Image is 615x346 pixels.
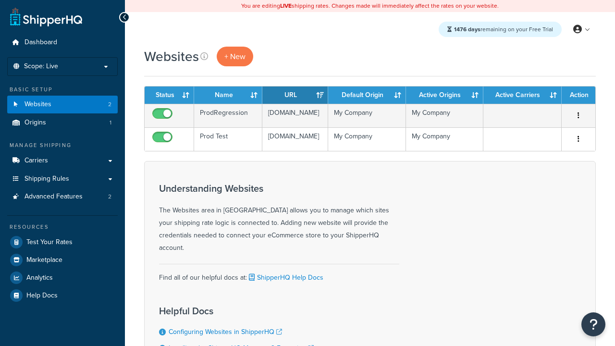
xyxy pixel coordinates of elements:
a: ShipperHQ Help Docs [247,272,323,283]
li: Advanced Features [7,188,118,206]
th: Active Carriers: activate to sort column ascending [483,86,562,104]
td: Prod Test [194,127,262,151]
div: The Websites area in [GEOGRAPHIC_DATA] allows you to manage which sites your shipping rate logic ... [159,183,399,254]
a: Configuring Websites in ShipperHQ [169,327,282,337]
td: ProdRegression [194,104,262,127]
span: Carriers [25,157,48,165]
span: Test Your Rates [26,238,73,247]
button: Open Resource Center [581,312,605,336]
span: Dashboard [25,38,57,47]
th: Name: activate to sort column ascending [194,86,262,104]
div: Basic Setup [7,86,118,94]
a: Shipping Rules [7,170,118,188]
span: Help Docs [26,292,58,300]
td: My Company [406,104,483,127]
span: 2 [108,193,111,201]
td: My Company [328,104,406,127]
a: + New [217,47,253,66]
a: Websites 2 [7,96,118,113]
td: My Company [406,127,483,151]
th: URL: activate to sort column ascending [262,86,328,104]
div: remaining on your Free Trial [439,22,562,37]
a: Marketplace [7,251,118,269]
th: Active Origins: activate to sort column ascending [406,86,483,104]
span: 1 [110,119,111,127]
div: Find all of our helpful docs at: [159,264,399,284]
h3: Helpful Docs [159,306,332,316]
th: Action [562,86,595,104]
th: Status: activate to sort column ascending [145,86,194,104]
a: Analytics [7,269,118,286]
span: Scope: Live [24,62,58,71]
span: 2 [108,100,111,109]
a: Dashboard [7,34,118,51]
span: Websites [25,100,51,109]
span: Origins [25,119,46,127]
span: Shipping Rules [25,175,69,183]
div: Resources [7,223,118,231]
a: Test Your Rates [7,234,118,251]
a: Carriers [7,152,118,170]
strong: 1476 days [454,25,480,34]
th: Default Origin: activate to sort column ascending [328,86,406,104]
b: LIVE [280,1,292,10]
span: Analytics [26,274,53,282]
span: + New [224,51,246,62]
td: [DOMAIN_NAME] [262,127,328,151]
div: Manage Shipping [7,141,118,149]
h3: Understanding Websites [159,183,399,194]
span: Marketplace [26,256,62,264]
td: My Company [328,127,406,151]
a: Help Docs [7,287,118,304]
h1: Websites [144,47,199,66]
span: Advanced Features [25,193,83,201]
a: ShipperHQ Home [10,7,82,26]
a: Origins 1 [7,114,118,132]
a: Advanced Features 2 [7,188,118,206]
li: Websites [7,96,118,113]
li: Origins [7,114,118,132]
td: [DOMAIN_NAME] [262,104,328,127]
